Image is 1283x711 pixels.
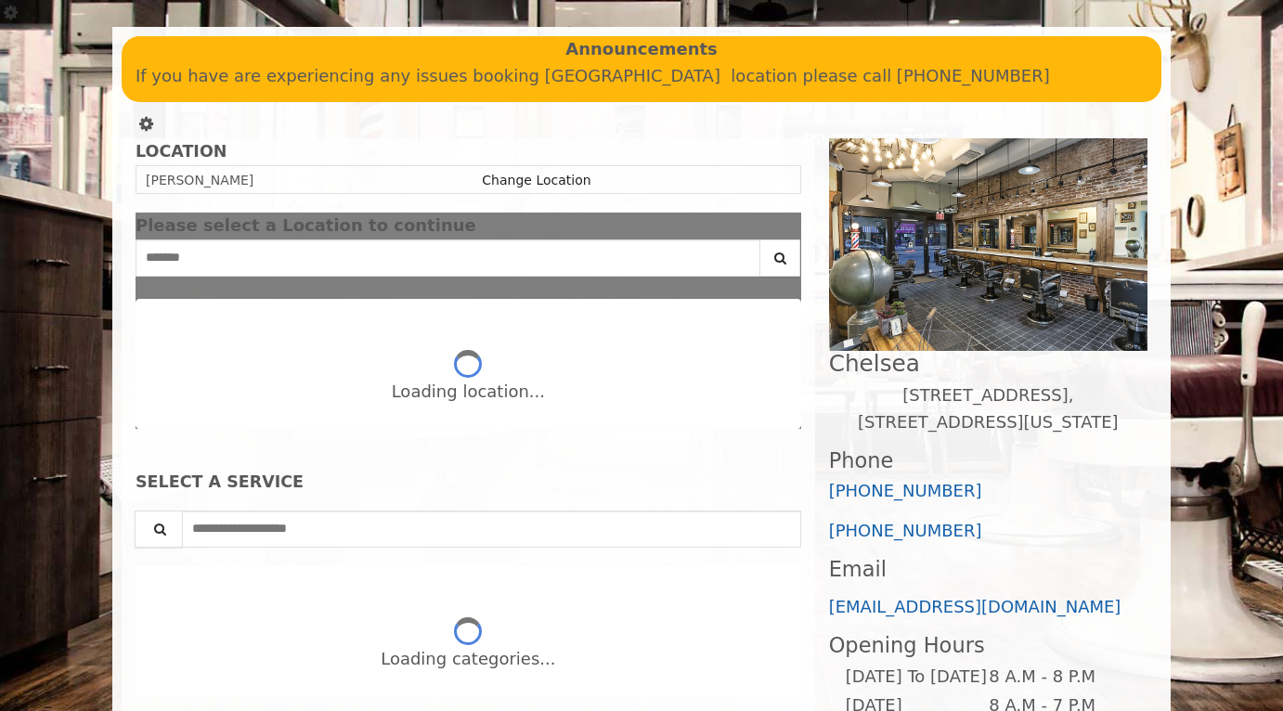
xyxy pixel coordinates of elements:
[136,142,227,161] b: LOCATION
[136,63,1147,90] p: If you have are experiencing any issues booking [GEOGRAPHIC_DATA] location please call [PHONE_NUM...
[829,597,1121,616] a: [EMAIL_ADDRESS][DOMAIN_NAME]
[829,558,1147,581] h3: Email
[829,382,1147,436] p: [STREET_ADDRESS],[STREET_ADDRESS][US_STATE]
[146,173,253,187] span: [PERSON_NAME]
[136,215,476,235] span: Please select a Location to continue
[829,351,1147,376] h2: Chelsea
[565,36,718,63] b: Announcements
[773,220,801,232] button: close dialog
[135,511,183,548] button: Service Search
[381,646,555,673] div: Loading categories...
[988,663,1132,692] td: 8 A.M - 8 P.M
[136,239,760,277] input: Search Center
[829,449,1147,472] h3: Phone
[770,252,791,265] i: Search button
[136,473,801,491] div: SELECT A SERVICE
[482,173,590,187] a: Change Location
[829,521,982,540] a: [PHONE_NUMBER]
[392,379,545,406] div: Loading location...
[136,239,801,286] div: Center Select
[829,634,1147,657] h3: Opening Hours
[829,481,982,500] a: [PHONE_NUMBER]
[845,663,988,692] td: [DATE] To [DATE]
